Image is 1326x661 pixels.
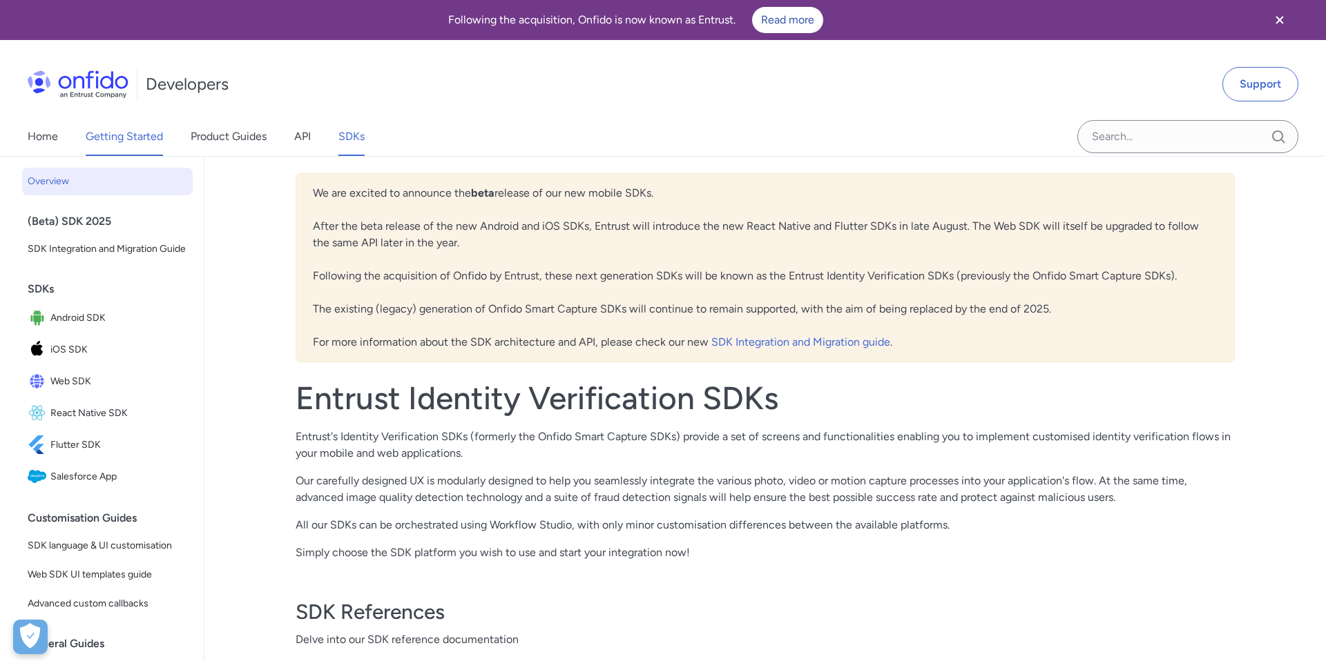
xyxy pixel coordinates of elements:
span: Salesforce App [50,467,187,486]
span: React Native SDK [50,404,187,423]
a: IconSalesforce AppSalesforce App [22,462,193,492]
img: IconiOS SDK [28,340,50,359]
a: IconiOS SDKiOS SDK [22,335,193,365]
span: Delve into our SDK reference documentation [296,631,1235,648]
img: IconFlutter SDK [28,435,50,455]
span: iOS SDK [50,340,187,359]
a: IconWeb SDKWeb SDK [22,366,193,397]
img: IconAndroid SDK [28,308,50,328]
img: IconWeb SDK [28,372,50,391]
span: Overview [28,173,187,190]
button: Close banner [1254,3,1305,37]
input: Onfido search input field [1077,120,1298,153]
a: Advanced custom callbacks [22,590,193,618]
a: SDK Integration and Migration guide [711,335,890,348]
span: Web SDK [50,372,187,391]
a: Product Guides [191,117,267,156]
span: Advanced custom callbacks [28,595,187,612]
p: Entrust's Identity Verification SDKs (formerly the Onfido Smart Capture SDKs) provide a set of sc... [296,428,1235,462]
a: IconReact Native SDKReact Native SDK [22,398,193,428]
a: Home [28,117,58,156]
p: All our SDKs can be orchestrated using Workflow Studio, with only minor customisation differences... [296,517,1235,533]
div: General Guides [28,630,198,658]
p: Our carefully designed UX is modularly designed to help you seamlessly integrate the various phot... [296,473,1235,506]
a: API [294,117,311,156]
img: IconSalesforce App [28,467,50,486]
div: SDKs [28,275,198,303]
b: beta [471,186,494,199]
span: Flutter SDK [50,435,187,455]
h1: Entrust Identity Verification SDKs [296,379,1235,417]
a: SDK Integration and Migration Guide [22,235,193,263]
a: Web SDK UI templates guide [22,561,193,589]
a: Read more [752,7,823,33]
a: SDK language & UI customisation [22,532,193,560]
button: Open Preferences [13,620,48,654]
h3: SDK References [296,598,1235,626]
div: Customisation Guides [28,504,198,532]
a: Overview [22,168,193,195]
span: Web SDK UI templates guide [28,566,187,583]
img: IconReact Native SDK [28,404,50,423]
img: Onfido Logo [28,70,128,98]
div: We are excited to announce the release of our new mobile SDKs. After the beta release of the new ... [296,173,1235,362]
a: Getting Started [86,117,163,156]
a: SDKs [338,117,365,156]
div: Following the acquisition, Onfido is now known as Entrust. [17,7,1254,33]
div: (Beta) SDK 2025 [28,208,198,235]
span: SDK Integration and Migration Guide [28,241,187,257]
h1: Developers [146,73,229,95]
span: SDK language & UI customisation [28,537,187,554]
a: IconAndroid SDKAndroid SDK [22,303,193,333]
a: Support [1222,67,1298,101]
span: Android SDK [50,308,187,328]
svg: Close banner [1271,12,1288,28]
p: Simply choose the SDK platform you wish to use and start your integration now! [296,544,1235,561]
div: Cookie Preferences [13,620,48,654]
a: IconFlutter SDKFlutter SDK [22,430,193,460]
